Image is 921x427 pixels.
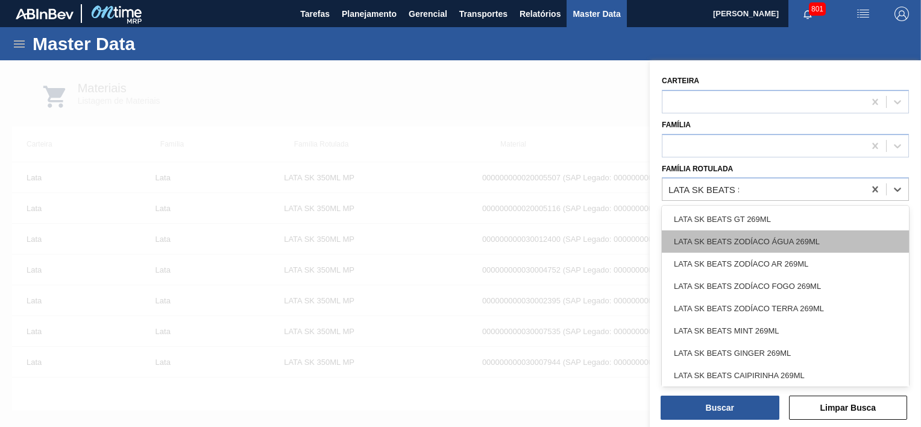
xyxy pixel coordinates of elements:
[662,253,909,275] div: LATA SK BEATS ZODÍACO AR 269ML
[662,121,691,129] label: Família
[16,8,74,19] img: TNhmsLtSVTkK8tSr43FrP2fwEKptu5GPRR3wAAAABJRU5ErkJggg==
[520,7,561,21] span: Relatórios
[662,342,909,364] div: LATA SK BEATS GINGER 269ML
[662,165,733,173] label: Família Rotulada
[662,77,699,85] label: Carteira
[662,320,909,342] div: LATA SK BEATS MINT 269ML
[300,7,330,21] span: Tarefas
[856,7,870,21] img: userActions
[662,230,909,253] div: LATA SK BEATS ZODÍACO ÁGUA 269ML
[661,396,779,420] button: Buscar
[342,7,397,21] span: Planejamento
[662,297,909,320] div: LATA SK BEATS ZODÍACO TERRA 269ML
[573,7,620,21] span: Master Data
[662,208,909,230] div: LATA SK BEATS GT 269ML
[809,2,826,16] span: 801
[409,7,447,21] span: Gerencial
[662,275,909,297] div: LATA SK BEATS ZODÍACO FOGO 269ML
[459,7,508,21] span: Transportes
[33,37,247,51] h1: Master Data
[662,364,909,387] div: LATA SK BEATS CAIPIRINHA 269ML
[894,7,909,21] img: Logout
[788,5,827,22] button: Notificações
[789,396,908,420] button: Limpar Busca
